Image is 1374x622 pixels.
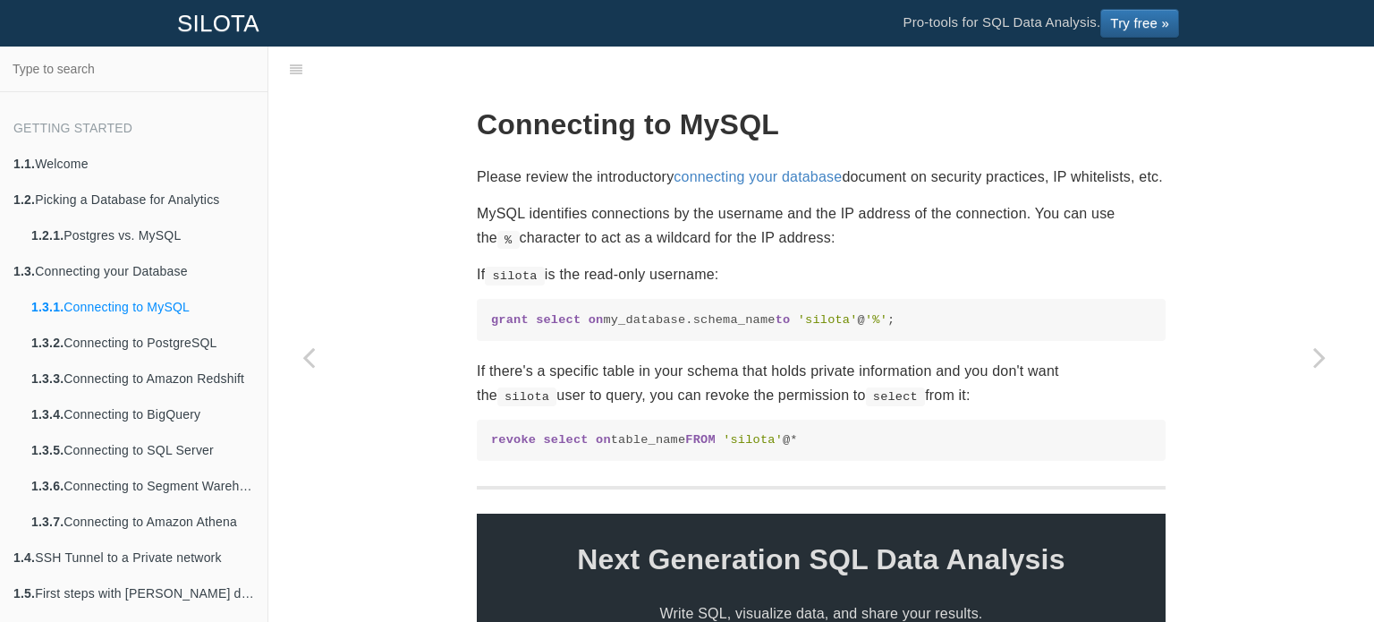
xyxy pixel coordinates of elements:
[13,550,35,565] b: 1.4.
[477,109,1166,141] h1: Connecting to MySQL
[1285,533,1353,601] iframe: Drift Widget Chat Controller
[31,515,64,529] b: 1.3.7.
[31,479,64,493] b: 1.3.6.
[491,433,536,447] span: revoke
[477,262,1166,286] p: If is the read-only username:
[865,313,887,327] span: '%'
[31,443,64,457] b: 1.3.5.
[18,468,267,504] a: 1.3.6.Connecting to Segment Warehouse
[674,169,842,184] a: connecting your database
[31,371,64,386] b: 1.3.3.
[776,313,791,327] span: to
[798,313,858,327] span: 'silota'
[685,433,715,447] span: FROM
[18,504,267,540] a: 1.3.7.Connecting to Amazon Athena
[477,201,1166,250] p: MySQL identifies connections by the username and the IP address of the connection. You can use th...
[164,1,273,46] a: SILOTA
[536,313,581,327] span: select
[497,231,520,249] code: %
[866,388,926,405] code: select
[723,433,783,447] span: 'silota'
[31,336,64,350] b: 1.3.2.
[18,361,267,396] a: 1.3.3.Connecting to Amazon Redshift
[13,192,35,207] b: 1.2.
[13,157,35,171] b: 1.1.
[31,300,64,314] b: 1.3.1.
[13,264,35,278] b: 1.3.
[477,165,1166,189] p: Please review the introductory document on security practices, IP whitelists, etc.
[18,325,267,361] a: 1.3.2.Connecting to PostgreSQL
[497,388,557,405] code: silota
[1100,9,1179,38] a: Try free »
[544,433,589,447] span: select
[491,431,1151,448] code: table_name @*
[13,586,35,601] b: 1.5.
[1279,91,1360,622] a: Next page: Connecting to PostgreSQL
[477,535,1166,584] span: Next Generation SQL Data Analysis
[477,359,1166,407] p: If there's a specific table in your schema that holds private information and you don't want the ...
[485,267,545,285] code: silota
[885,1,1197,46] li: Pro-tools for SQL Data Analysis.
[18,289,267,325] a: 1.3.1.Connecting to MySQL
[18,396,267,432] a: 1.3.4.Connecting to BigQuery
[5,52,262,86] input: Type to search
[596,433,611,447] span: on
[491,311,1151,328] code: my_database.schema_name @ ;
[31,407,64,422] b: 1.3.4.
[491,313,529,327] span: grant
[18,217,267,253] a: 1.2.1.Postgres vs. MySQL
[589,313,604,327] span: on
[268,91,349,622] a: Previous page: Connecting your Database
[31,228,64,243] b: 1.2.1.
[18,432,267,468] a: 1.3.5.Connecting to SQL Server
